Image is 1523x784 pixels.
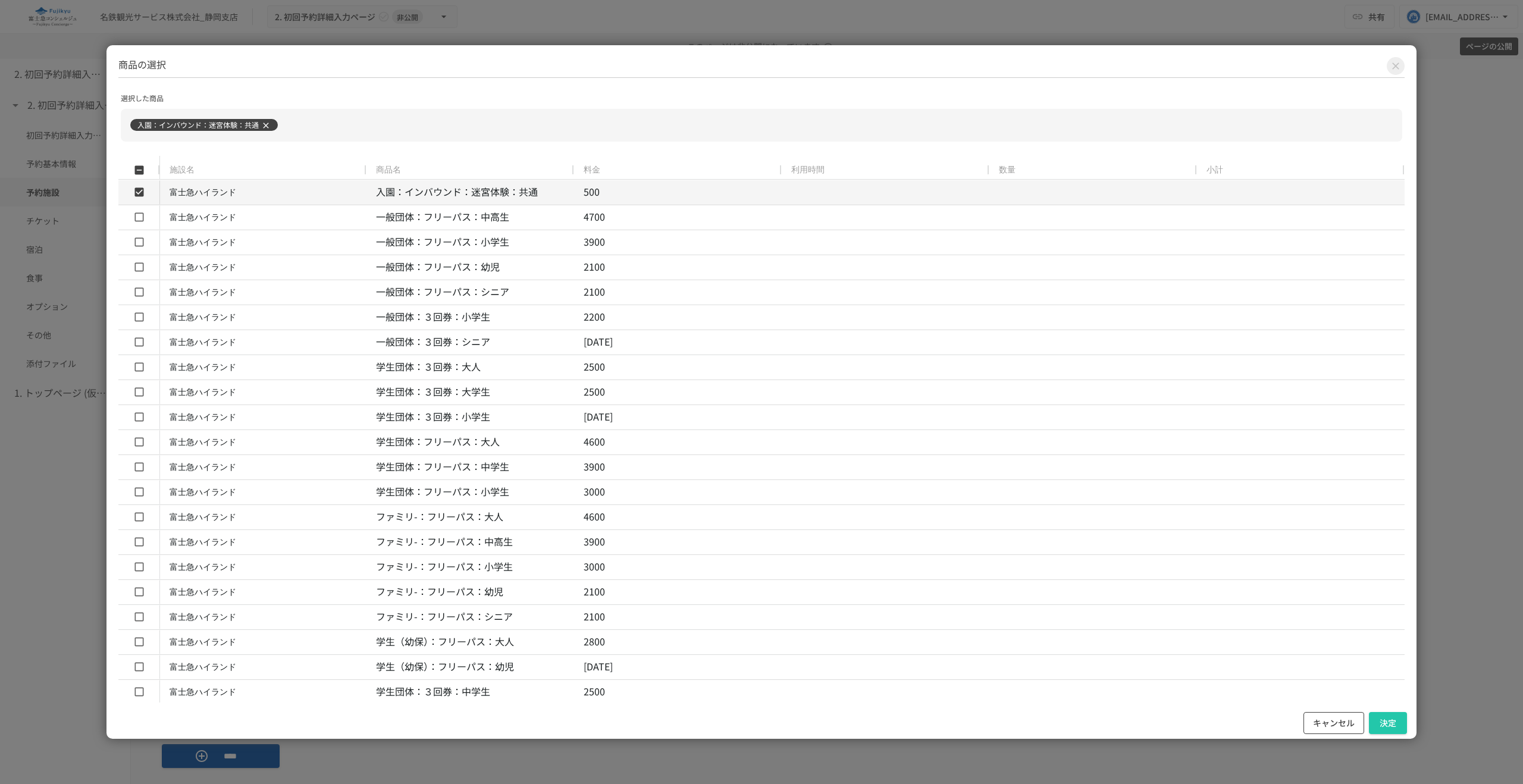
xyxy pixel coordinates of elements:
[376,484,509,500] p: 学生団体：フリーパス：小学生
[584,634,605,650] p: 2800
[584,559,605,575] p: 3000
[170,656,236,679] div: 富士急ハイランド
[170,181,236,204] div: 富士急ハイランド
[170,256,236,279] div: 富士急ハイランド
[170,231,236,254] div: 富士急ハイランド
[376,284,509,300] p: 一般団体：フリーパス：シニア
[376,634,514,650] p: 学生（幼保）：フリーパス：大人
[376,409,490,425] p: 学生団体：３回券：小学生
[584,184,600,200] p: 500
[584,384,605,400] p: 2500
[376,259,500,275] p: 一般団体：フリーパス：幼児
[584,484,605,500] p: 3000
[170,331,236,354] div: 富士急ハイランド
[791,165,825,175] span: 利用時間
[170,306,236,329] div: 富士急ハイランド
[584,584,605,600] p: 2100
[170,606,236,629] div: 富士急ハイランド
[118,57,1405,78] h2: 商品の選択
[376,659,514,675] p: 学生（幼保）：フリーパス：幼児
[170,431,236,454] div: 富士急ハイランド
[170,356,236,379] div: 富士急ハイランド
[130,114,1402,137] div: 入園：インバウンド：迷宮体験：共通
[121,92,1402,104] p: 選択した商品
[170,456,236,479] div: 富士急ハイランド
[170,165,195,175] span: 施設名
[170,556,236,579] div: 富士急ハイランド
[376,234,509,250] p: 一般団体：フリーパス：小学生
[376,584,503,600] p: ファミリ-：フリーパス：幼児
[376,359,481,375] p: 学生団体：３回券：大人
[584,209,605,225] p: 4700
[376,434,500,450] p: 学生団体：フリーパス：大人
[584,165,600,175] span: 料金
[170,581,236,604] div: 富士急ハイランド
[584,609,605,625] p: 2100
[584,359,605,375] p: 2500
[584,509,605,525] p: 4600
[1303,712,1364,734] button: キャンセル
[170,680,236,704] div: 富士急ハイランド
[376,334,490,350] p: 一般団体：３回券：シニア
[584,434,605,450] p: 4600
[584,684,605,700] p: 2500
[376,559,513,575] p: ファミリ-：フリーパス：小学生
[1369,712,1407,734] button: 決定
[584,659,613,675] p: [DATE]
[170,506,236,529] div: 富士急ハイランド
[170,381,236,404] div: 富士急ハイランド
[376,309,490,325] p: 一般団体：３回券：小学生
[376,459,509,475] p: 学生団体：フリーパス：中学生
[137,119,259,130] p: 入園：インバウンド：迷宮体験：共通
[376,384,490,400] p: 学生団体：３回券：大学生
[170,531,236,554] div: 富士急ハイランド
[1207,165,1223,175] span: 小計
[376,684,490,700] p: 学生団体：３回券：中学生
[1387,57,1405,75] button: Close modal
[584,409,613,425] p: [DATE]
[584,459,605,475] p: 3900
[584,309,605,325] p: 2200
[170,206,236,229] div: 富士急ハイランド
[584,234,605,250] p: 3900
[376,609,513,625] p: ファミリ-：フリーパス：シニア
[376,534,513,550] p: ファミリ-：フリーパス：中高生
[376,184,538,200] p: 入園：インバウンド：迷宮体験：共通
[170,481,236,504] div: 富士急ハイランド
[376,209,509,225] p: 一般団体：フリーパス：中高生
[170,631,236,654] div: 富士急ハイランド
[584,259,605,275] p: 2100
[584,534,605,550] p: 3900
[376,509,503,525] p: ファミリ-：フリーパス：大人
[999,165,1016,175] span: 数量
[376,165,401,175] span: 商品名
[170,406,236,429] div: 富士急ハイランド
[170,281,236,304] div: 富士急ハイランド
[584,334,613,350] p: [DATE]
[584,284,605,300] p: 2100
